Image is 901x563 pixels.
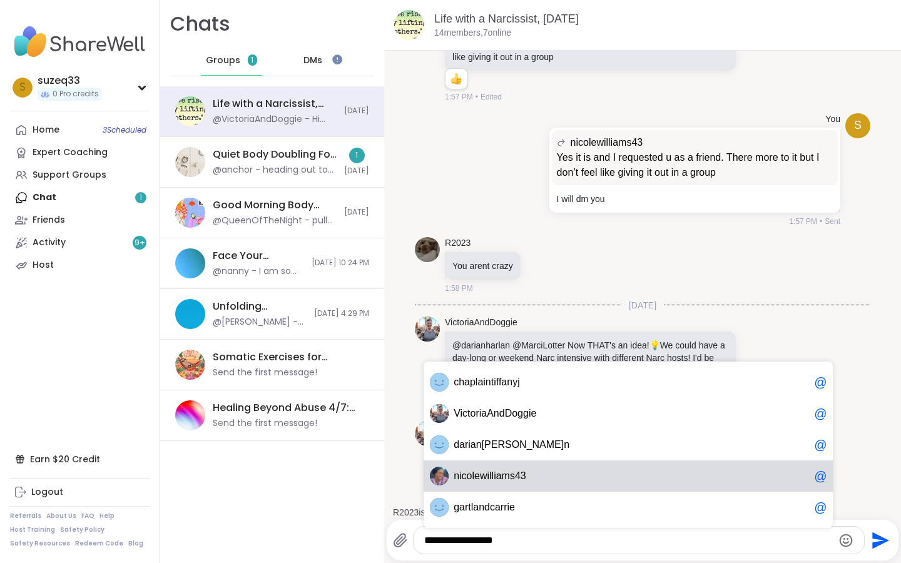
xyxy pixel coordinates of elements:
[170,10,230,38] h1: Chats
[838,533,853,548] button: Emoji picker
[344,106,369,116] span: [DATE]
[213,249,304,263] div: Face Your Abuser!, [DATE]
[424,429,833,460] a: ddarian[PERSON_NAME]n@
[175,147,205,177] img: Quiet Body Doubling For Productivity - Monday, Oct 13
[175,96,205,126] img: Life with a Narcissist, Oct 13
[430,404,449,423] div: VictoriaAndDoggie
[393,506,451,519] div: R2023 is typing
[415,421,440,446] img: https://sharewell-space-live.sfo3.digitaloceanspaces.com/user-generated/cca46633-8413-4581-a5b3-c...
[75,539,123,548] a: Redeem Code
[213,148,337,161] div: Quiet Body Doubling For Productivity - [DATE]
[499,407,537,420] span: dDoggie
[99,512,115,520] a: Help
[10,525,55,534] a: Host Training
[814,406,827,421] div: @
[621,299,664,312] span: [DATE]
[424,534,833,547] textarea: Type your message
[10,164,150,186] a: Support Groups
[33,124,59,136] div: Home
[424,398,833,429] a: VVictoriaAndDoggie@
[415,317,440,342] img: https://sharewell-space-live.sfo3.digitaloceanspaces.com/user-generated/cca46633-8413-4581-a5b3-c...
[452,260,513,272] p: You arent crazy
[135,238,145,248] span: 9 +
[481,91,502,103] span: Edited
[10,20,150,64] img: ShareWell Nav Logo
[314,308,369,319] span: [DATE] 4:29 PM
[103,125,146,135] span: 3 Scheduled
[430,404,449,423] img: V
[454,501,479,514] span: gartla
[424,492,833,523] a: ggartlandcarrie@
[213,113,337,126] div: @VictoriaAndDoggie - Hi [PERSON_NAME], I'm so glad you are honoring taking care of yourself. I"m ...
[814,437,827,452] div: @
[424,460,833,492] a: nnicolewilliams43@
[459,470,526,482] span: icolewilliams43
[449,74,462,84] button: Reactions: like
[10,231,150,254] a: Activity9+
[454,376,486,388] span: chaplai
[445,237,471,250] a: R2023
[213,300,307,313] div: Unfolding Narcissistic Abuse Post Effects , [DATE]
[452,339,728,389] p: @darianharlan @MarciLotter Now THAT's an idea! We could have a day-long or weekend Narc intensive...
[10,448,150,470] div: Earn $20 Credit
[332,54,342,64] iframe: Spotlight
[491,376,507,388] span: tiffa
[349,148,365,163] div: 1
[10,512,41,520] a: Referrals
[825,216,840,227] span: Sent
[486,376,491,388] span: n
[430,373,449,392] img: c
[213,417,317,430] div: Send the first message!
[10,141,150,164] a: Expert Coaching
[213,350,362,364] div: Somatic Exercises for nervous system regulation, [DATE]
[33,214,65,226] div: Friends
[454,470,459,482] span: n
[213,367,317,379] div: Send the first message!
[31,486,63,499] div: Logout
[557,150,833,180] p: Yes it is and I requested u as a friend. There more to it but I don’t feel like giving it out in ...
[10,254,150,276] a: Host
[10,481,150,504] a: Logout
[512,376,520,388] span: yj
[430,373,449,392] div: chaplaintiffanyj
[213,198,337,212] div: Good Morning Body Doubling For Productivity, [DATE]
[344,207,369,218] span: [DATE]
[430,435,449,454] div: darianharlan
[394,10,424,40] img: Life with a Narcissist, Oct 13
[213,164,337,176] div: @anchor - heading out to workout. thank you for hosting @QueenOfTheNight
[865,526,893,554] button: Send
[476,439,482,451] span: n
[344,166,369,176] span: [DATE]
[494,407,499,420] span: n
[434,27,511,39] p: 14 members, 7 online
[649,340,660,350] span: 💡
[251,55,253,66] span: 1
[454,407,494,420] span: VictoriaA
[33,259,54,271] div: Host
[213,316,307,328] div: @[PERSON_NAME] - Thank you so much for coming! ❤️
[479,501,484,514] span: n
[46,512,76,520] a: About Us
[10,119,150,141] a: Home3Scheduled
[175,299,205,329] img: Unfolding Narcissistic Abuse Post Effects , Oct 12
[430,435,449,454] img: d
[454,439,476,451] span: daria
[206,54,240,67] span: Groups
[33,236,66,249] div: Activity
[424,367,833,398] a: cchaplaintiffanyj@
[507,376,512,388] span: n
[571,135,643,150] span: nicolewilliams43
[213,401,362,415] div: Healing Beyond Abuse 4/7: Reclaiming Identity, [DATE]
[19,79,26,96] span: s
[128,539,143,548] a: Blog
[814,375,827,390] div: @
[482,439,564,451] span: [PERSON_NAME]
[60,525,104,534] a: Safety Policy
[476,91,478,103] span: •
[430,467,449,485] div: nicolewilliams43
[415,237,440,262] img: https://sharewell-space-live.sfo3.digitaloceanspaces.com/user-generated/c04ed9f1-55ba-444d-b4bc-4...
[445,283,473,294] span: 1:58 PM
[814,469,827,484] div: @
[854,117,862,134] span: s
[820,216,822,227] span: •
